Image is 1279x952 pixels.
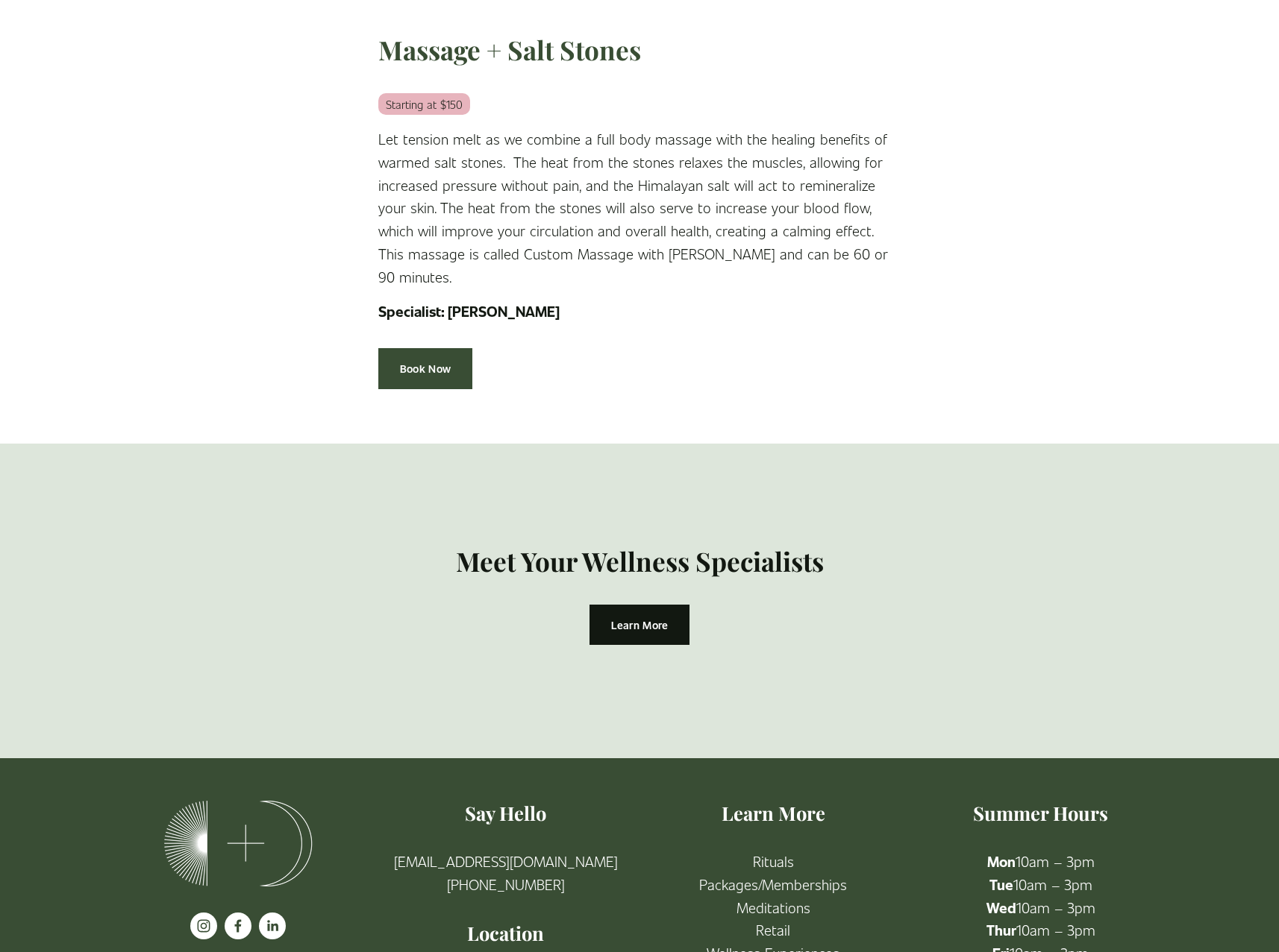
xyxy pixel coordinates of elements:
a: Book Now [378,348,472,389]
a: [PHONE_NUMBER] [447,873,565,896]
strong: Wed [986,898,1016,917]
a: [EMAIL_ADDRESS][DOMAIN_NAME] [394,850,618,873]
h4: Say Hello [385,800,628,826]
a: Rituals [753,850,794,873]
a: Meditations [737,896,810,919]
a: facebook-unauth [225,912,251,939]
h4: Summer Hours [920,800,1163,826]
a: etail [764,918,790,942]
h4: Learn More [652,800,895,826]
a: Learn More [590,605,690,646]
strong: Specialist: [PERSON_NAME] [378,301,560,321]
a: Packages/Memberships [699,873,847,896]
a: LinkedIn [259,912,286,939]
strong: Mon [987,851,1016,871]
strong: Thur [986,920,1016,939]
strong: Tue [989,874,1013,894]
h3: Massage + Salt Stones [378,33,901,68]
a: instagram-unauth [190,912,217,939]
h3: Meet Your Wellness Specialists [248,544,1031,579]
p: Let tension melt as we combine a full body massage with the healing benefits of warmed salt stone... [378,127,901,288]
em: Starting at $150 [378,93,470,115]
h4: Location [385,920,628,946]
